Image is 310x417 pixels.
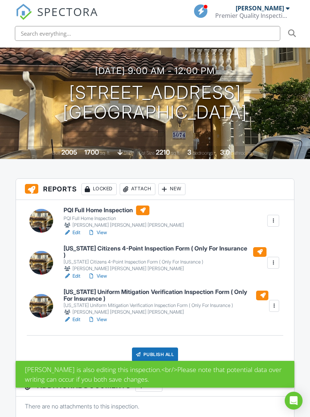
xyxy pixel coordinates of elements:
div: 1700 [84,148,99,156]
div: [PERSON_NAME] [PERSON_NAME] [PERSON_NAME] [64,308,268,316]
div: Premier Quality Inspections [215,12,290,19]
input: Search everything... [15,26,280,41]
a: [US_STATE] Uniform Mitigation Verification Inspection Form ( Only For Insurance ) [US_STATE] Unif... [64,289,268,316]
div: Attach [120,183,155,195]
div: [PERSON_NAME] [PERSON_NAME] [PERSON_NAME] [64,222,184,229]
div: [PERSON_NAME] [236,4,284,12]
div: 3.0 [220,148,230,156]
div: [PERSON_NAME] [PERSON_NAME] [PERSON_NAME] [64,265,267,272]
a: PQI Full Home Inspection PQI Full Home Inspection [PERSON_NAME] [PERSON_NAME] [PERSON_NAME] [64,206,184,229]
div: 2005 [61,148,77,156]
a: [US_STATE] Citizens 4-Point Inspection Form ( Only For Insurance ) [US_STATE] Citizens 4-Point In... [64,245,267,272]
p: There are no attachments to this inspection. [25,402,285,410]
a: Edit [64,229,80,236]
div: PQI Full Home Inspection [64,216,184,222]
div: Open Intercom Messenger [285,392,303,410]
span: Lot Size [139,150,155,156]
a: Edit [64,272,80,280]
a: View [88,272,107,280]
div: Locked [81,183,117,195]
h6: [US_STATE] Uniform Mitigation Verification Inspection Form ( Only For Insurance ) [64,289,268,302]
a: SPECTORA [16,10,98,26]
img: The Best Home Inspection Software - Spectora [16,4,32,20]
span: sq.ft. [171,150,180,156]
h3: [DATE] 9:00 am - 12:00 pm [95,66,215,76]
div: [US_STATE] Citizens 4-Point Inspection Form ( Only For Insurance ) [64,259,267,265]
a: View [88,229,107,236]
div: 2210 [156,148,170,156]
div: [PERSON_NAME] is also editing this inspection.<br/>Please note that potential data overwriting ca... [16,361,295,388]
h1: [STREET_ADDRESS] [GEOGRAPHIC_DATA] [63,83,247,122]
div: Publish All [132,347,178,362]
a: Edit [64,316,80,323]
span: slab [124,150,132,156]
h3: Reports [16,179,294,200]
span: bedrooms [193,150,213,156]
h6: PQI Full Home Inspection [64,206,184,215]
span: sq. ft. [100,150,110,156]
span: SPECTORA [37,4,98,19]
span: bathrooms [231,150,252,156]
span: Built [52,150,60,156]
div: New [158,183,185,195]
div: 3 [187,148,191,156]
a: View [88,316,107,323]
div: [US_STATE] Uniform Mitigation Verification Inspection Form ( Only For Insurance ) [64,303,268,308]
h6: [US_STATE] Citizens 4-Point Inspection Form ( Only For Insurance ) [64,245,267,258]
